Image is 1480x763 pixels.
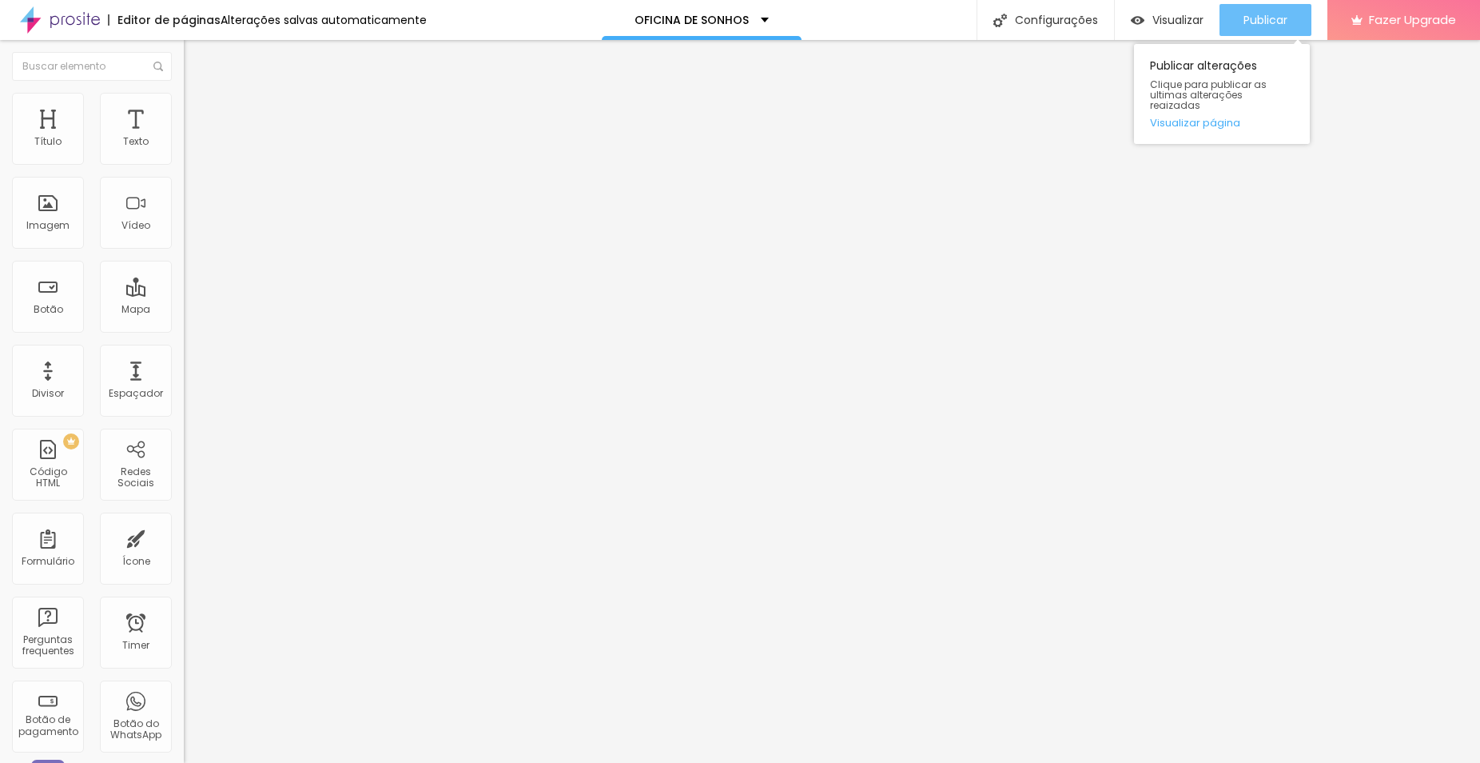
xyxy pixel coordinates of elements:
[121,304,150,315] div: Mapa
[16,634,79,657] div: Perguntas frequentes
[104,466,167,489] div: Redes Sociais
[1150,79,1294,111] span: Clique para publicar as ultimas alterações reaizadas
[123,136,149,147] div: Texto
[993,14,1007,27] img: Icone
[1243,14,1287,26] span: Publicar
[1134,44,1310,144] div: Publicar alterações
[1369,13,1456,26] span: Fazer Upgrade
[122,640,149,651] div: Timer
[16,714,79,737] div: Botão de pagamento
[16,466,79,489] div: Código HTML
[1150,118,1294,128] a: Visualizar página
[32,388,64,399] div: Divisor
[109,388,163,399] div: Espaçador
[12,52,172,81] input: Buscar elemento
[121,220,150,231] div: Vídeo
[34,136,62,147] div: Título
[1131,14,1144,27] img: view-1.svg
[26,220,70,231] div: Imagem
[635,14,749,26] p: OFICINA DE SONHOS
[1152,14,1203,26] span: Visualizar
[153,62,163,71] img: Icone
[184,40,1480,763] iframe: Editor
[1115,4,1219,36] button: Visualizar
[108,14,221,26] div: Editor de páginas
[1219,4,1311,36] button: Publicar
[104,718,167,741] div: Botão do WhatsApp
[122,556,150,567] div: Ícone
[221,14,427,26] div: Alterações salvas automaticamente
[34,304,63,315] div: Botão
[22,556,74,567] div: Formulário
